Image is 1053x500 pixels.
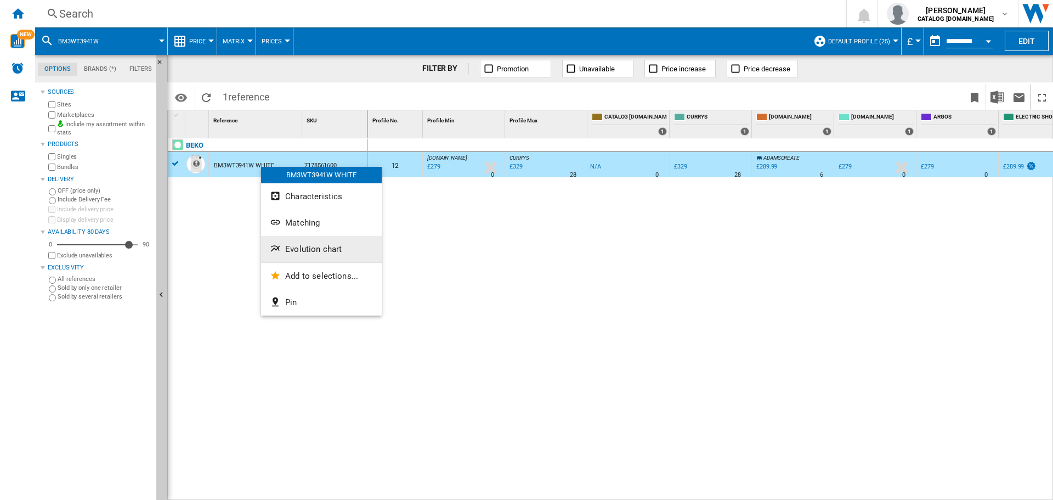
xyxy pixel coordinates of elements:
button: Evolution chart [261,236,382,262]
button: Pin... [261,289,382,316]
button: Add to selections... [261,263,382,289]
button: Matching [261,210,382,236]
button: Characteristics [261,183,382,210]
span: Pin [285,297,297,307]
div: BM3WT3941W WHITE [261,167,382,183]
span: Matching [285,218,320,228]
span: Add to selections... [285,271,358,281]
span: Characteristics [285,192,342,201]
span: Evolution chart [285,244,342,254]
